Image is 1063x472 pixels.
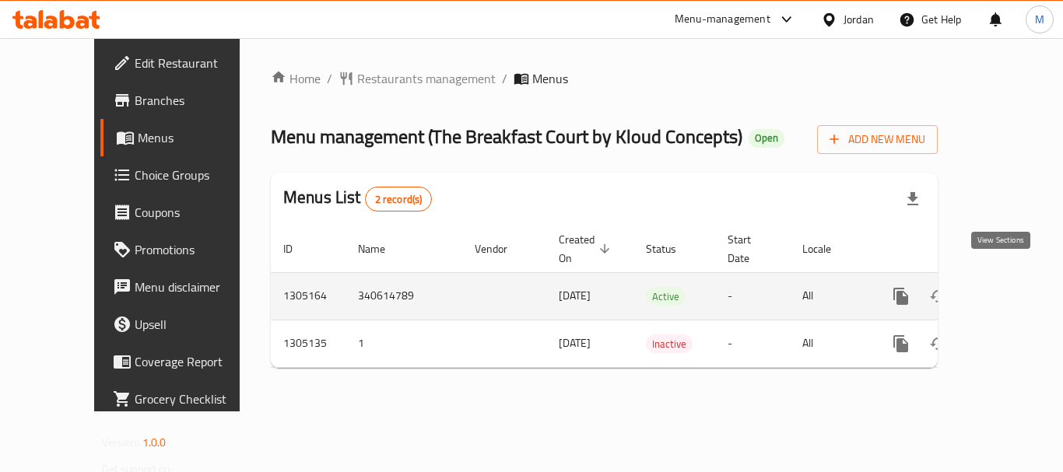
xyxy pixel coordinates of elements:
a: Coupons [100,194,272,231]
span: Menus [138,128,259,147]
button: Change Status [920,325,957,362]
td: All [790,320,870,367]
td: - [715,272,790,320]
a: Home [271,69,321,88]
span: Active [646,288,686,306]
span: Edit Restaurant [135,54,259,72]
span: Menu disclaimer [135,278,259,296]
span: Grocery Checklist [135,390,259,408]
td: 1305164 [271,272,346,320]
a: Menu disclaimer [100,268,272,306]
a: Grocery Checklist [100,380,272,418]
span: Menu management ( The Breakfast Court by Kloud Concepts ) [271,119,742,154]
span: Open [749,131,784,145]
li: / [327,69,332,88]
span: Choice Groups [135,166,259,184]
span: [DATE] [559,333,591,353]
span: [DATE] [559,285,591,306]
table: enhanced table [271,226,1044,368]
span: Coverage Report [135,352,259,371]
td: 1 [346,320,462,367]
a: Menus [100,119,272,156]
div: Open [749,129,784,148]
a: Restaurants management [339,69,496,88]
div: Active [646,287,686,306]
span: Branches [135,91,259,110]
span: Add New Menu [830,130,925,149]
td: - [715,320,790,367]
span: ID [283,239,313,258]
span: Restaurants management [357,69,496,88]
span: 1.0.0 [142,432,167,453]
span: Upsell [135,315,259,334]
nav: breadcrumb [271,69,938,88]
span: Version: [102,432,140,453]
span: M [1035,11,1044,28]
span: Locale [802,239,851,258]
a: Upsell [100,306,272,343]
div: Total records count [365,187,433,212]
td: 1305135 [271,320,346,367]
span: 2 record(s) [366,192,432,207]
h2: Menus List [283,186,432,212]
span: Start Date [728,230,771,267]
span: Created On [559,230,615,267]
div: Jordan [844,11,874,28]
span: Name [358,239,405,258]
span: Status [646,239,696,258]
th: Actions [870,226,1044,273]
span: Menus [532,69,568,88]
li: / [502,69,507,88]
a: Coverage Report [100,343,272,380]
a: Edit Restaurant [100,44,272,82]
button: more [882,278,920,315]
a: Promotions [100,231,272,268]
td: All [790,272,870,320]
a: Choice Groups [100,156,272,194]
a: Branches [100,82,272,119]
span: Vendor [475,239,528,258]
span: Inactive [646,335,693,353]
button: Add New Menu [817,125,938,154]
span: Coupons [135,203,259,222]
td: 340614789 [346,272,462,320]
div: Export file [894,180,931,218]
div: Menu-management [675,10,770,29]
button: more [882,325,920,362]
span: Promotions [135,240,259,259]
